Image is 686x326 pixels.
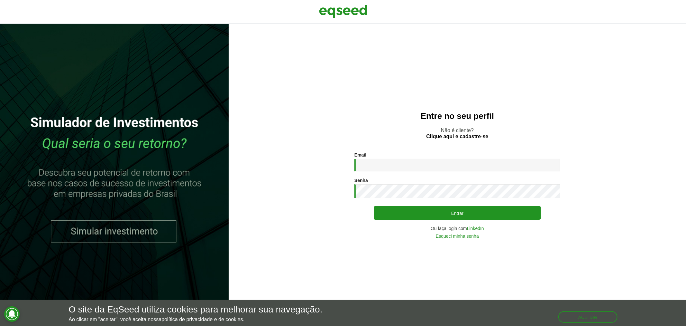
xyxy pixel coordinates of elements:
[426,134,489,139] a: Clique aqui e cadastre-se
[374,206,541,220] button: Entrar
[319,3,367,19] img: EqSeed Logo
[354,153,366,157] label: Email
[467,226,484,231] a: LinkedIn
[436,234,479,238] a: Esqueci minha senha
[558,311,617,323] button: Aceitar
[69,316,322,322] p: Ao clicar em "aceitar", você aceita nossa .
[69,305,322,315] h5: O site da EqSeed utiliza cookies para melhorar sua navegação.
[242,127,673,139] p: Não é cliente?
[242,111,673,121] h2: Entre no seu perfil
[354,226,560,231] div: Ou faça login com
[161,317,243,322] a: política de privacidade e de cookies
[354,178,368,183] label: Senha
